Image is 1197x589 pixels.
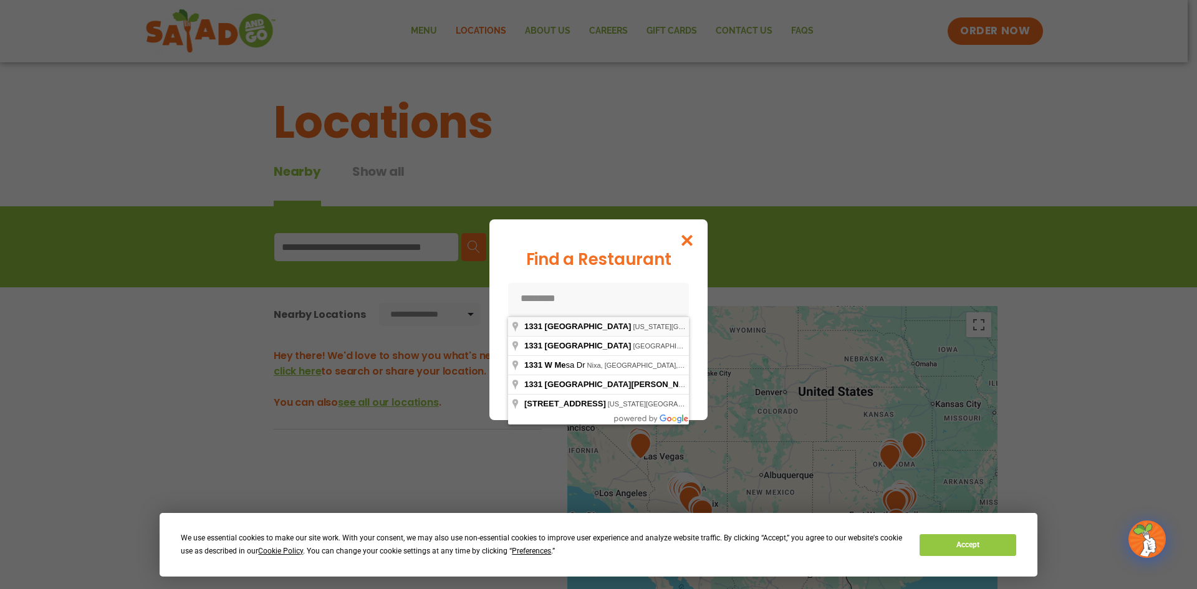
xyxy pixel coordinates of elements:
[258,547,303,555] span: Cookie Policy
[667,219,708,261] button: Close modal
[545,380,699,389] span: [GEOGRAPHIC_DATA][PERSON_NAME]
[508,247,689,272] div: Find a Restaurant
[524,360,587,370] span: sa Dr
[160,513,1037,577] div: Cookie Consent Prompt
[524,399,606,408] span: [STREET_ADDRESS]
[587,362,751,369] span: Nixa, [GEOGRAPHIC_DATA], [GEOGRAPHIC_DATA]
[545,341,632,350] span: [GEOGRAPHIC_DATA]
[524,322,542,331] span: 1331
[181,532,905,558] div: We use essential cookies to make our site work. With your consent, we may also use non-essential ...
[608,400,868,408] span: [US_STATE][GEOGRAPHIC_DATA], [GEOGRAPHIC_DATA], [GEOGRAPHIC_DATA]
[1130,522,1165,557] img: wpChatIcon
[920,534,1016,556] button: Accept
[545,360,566,370] span: W Me
[524,380,542,389] span: 1331
[545,322,632,331] span: [GEOGRAPHIC_DATA]
[524,360,542,370] span: 1331
[633,342,855,350] span: [GEOGRAPHIC_DATA], [GEOGRAPHIC_DATA], [GEOGRAPHIC_DATA]
[524,341,542,350] span: 1331
[512,547,551,555] span: Preferences
[633,323,893,330] span: [US_STATE][GEOGRAPHIC_DATA], [GEOGRAPHIC_DATA], [GEOGRAPHIC_DATA]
